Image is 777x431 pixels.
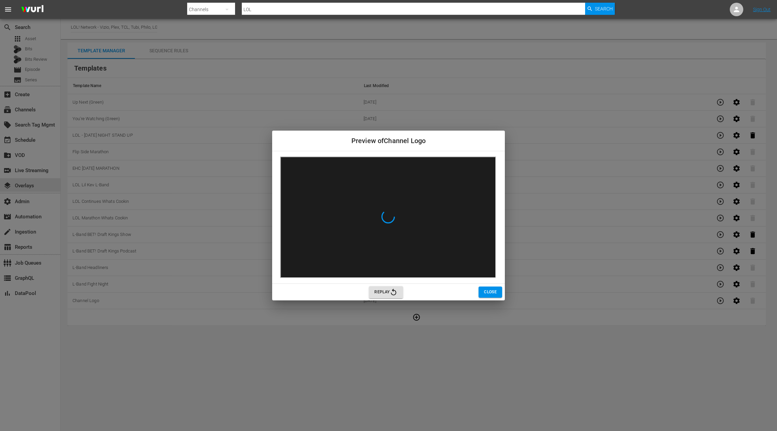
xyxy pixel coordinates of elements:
a: Sign Out [753,7,771,12]
span: Search [595,3,613,15]
button: Close [479,287,502,298]
button: Replay [369,286,403,298]
span: Replay [374,288,398,296]
span: menu [4,5,12,14]
span: Close [484,289,497,296]
img: ans4CAIJ8jUAAAAAAAAAAAAAAAAAAAAAAAAgQb4GAAAAAAAAAAAAAAAAAAAAAAAAJMjXAAAAAAAAAAAAAAAAAAAAAAAAgAT5G... [16,2,49,18]
span: Preview of Channel Logo [351,137,426,145]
